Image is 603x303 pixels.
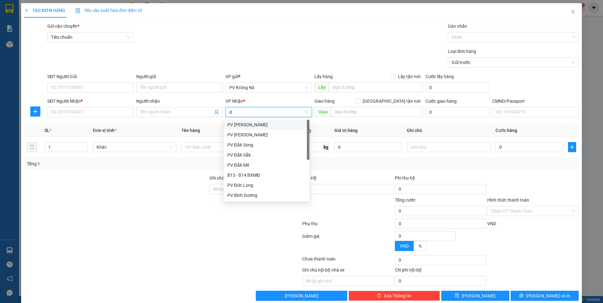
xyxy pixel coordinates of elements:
span: VND [400,243,409,249]
input: Ghi chú đơn hàng [209,184,301,194]
button: printer[PERSON_NAME] và In [511,291,579,301]
span: user-add [214,110,219,115]
span: [PERSON_NAME] [285,292,319,299]
div: PV Đắk Sắk [224,150,309,160]
span: TẠO ĐƠN HÀNG [24,8,65,13]
div: B13 - B14 BXMĐ [227,172,306,179]
img: icon [75,8,80,13]
button: plus [568,142,576,152]
span: [PERSON_NAME] [462,292,495,299]
div: PV Bình Dương [224,190,309,200]
span: plus [24,8,29,13]
span: plus [568,145,576,150]
div: PV [PERSON_NAME] [227,131,306,138]
div: SĐT Người Gửi [47,73,134,80]
div: Phí thu hộ [395,174,486,184]
label: Ghi chú đơn hàng [209,175,244,180]
span: delete [377,293,381,298]
div: PV Đắk Song [224,140,309,150]
span: PV Krông Nô [229,83,308,92]
span: [GEOGRAPHIC_DATA] tận nơi [360,98,423,105]
div: VP gửi [225,73,312,80]
input: 0 [334,142,402,152]
span: VP Nhận [225,99,243,104]
label: Gán nhãn [448,24,467,29]
div: PV Bình Dương [227,192,306,199]
span: SL [44,128,50,133]
span: Xóa Thông tin [384,292,411,299]
button: save[PERSON_NAME] [441,291,509,301]
span: printer [519,293,524,298]
div: PV Đắk Sắk [227,151,306,158]
span: Gói vận chuyển [47,24,79,29]
div: B13 - B14 BXMĐ [224,170,309,180]
div: PV Đức Long [224,180,309,190]
button: deleteXóa Thông tin [348,291,440,301]
span: Tổng cước [395,197,416,203]
span: plus [31,109,40,114]
input: Dọc đường [329,82,423,92]
input: Ghi Chú [407,142,490,152]
th: Ghi chú [404,124,493,137]
div: PV Đắk Song [227,141,306,148]
input: Cước lấy hàng [425,83,490,93]
div: Chưa thanh toán [301,255,394,266]
button: plus [30,106,40,117]
div: PV Đức Long [227,182,306,189]
div: PV Đắk Mil [224,160,309,170]
span: kg [323,142,329,152]
span: save [455,293,459,298]
div: Phụ thu [301,220,394,231]
div: Người gửi [136,73,223,80]
span: Giao [314,107,331,117]
div: Giảm giá [301,233,394,254]
span: [PERSON_NAME] và In [526,292,570,299]
span: Thu Hộ [302,175,317,180]
label: Loại đơn hàng [448,49,476,54]
span: close [571,9,576,14]
div: PV [PERSON_NAME] [227,121,306,128]
span: VND [487,221,496,226]
button: delete [27,142,37,152]
span: % [419,243,422,249]
span: Yêu cầu xuất hóa đơn điện tử [75,8,142,13]
span: Đơn vị tính [93,128,116,133]
div: PV Đức Xuyên [224,120,309,130]
span: Cước hàng [495,128,517,133]
div: Tổng: 1 [27,160,233,167]
input: VD: Bàn, Ghế [181,142,265,152]
input: Nhập ghi chú [302,276,394,286]
div: CMND/Passport [492,98,579,105]
span: Tên hàng [181,128,200,133]
span: Tiêu chuẩn [51,32,130,42]
input: Dọc đường [331,107,423,117]
button: [PERSON_NAME] [256,291,347,301]
span: Lấy hàng [314,74,333,79]
span: Lấy tận nơi [395,73,423,80]
span: Khác [97,142,173,152]
label: Cước lấy hàng [425,74,454,79]
input: Cước giao hàng [425,107,490,117]
span: Giá trị hàng [334,128,358,133]
div: Người nhận [136,98,223,105]
div: PV Đắk Mil [227,162,306,169]
span: Giao hàng [314,99,335,104]
span: Lấy [314,82,329,92]
button: Close [564,3,582,21]
label: Hình thức thanh toán [487,197,529,203]
span: Gửi trước [452,58,575,67]
div: Chi phí nội bộ [395,266,486,276]
div: Ghi chú nội bộ nhà xe [302,266,394,276]
div: SĐT Người Nhận [47,98,134,105]
div: PV Nam Đong [224,130,309,140]
label: Cước giao hàng [425,99,457,104]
